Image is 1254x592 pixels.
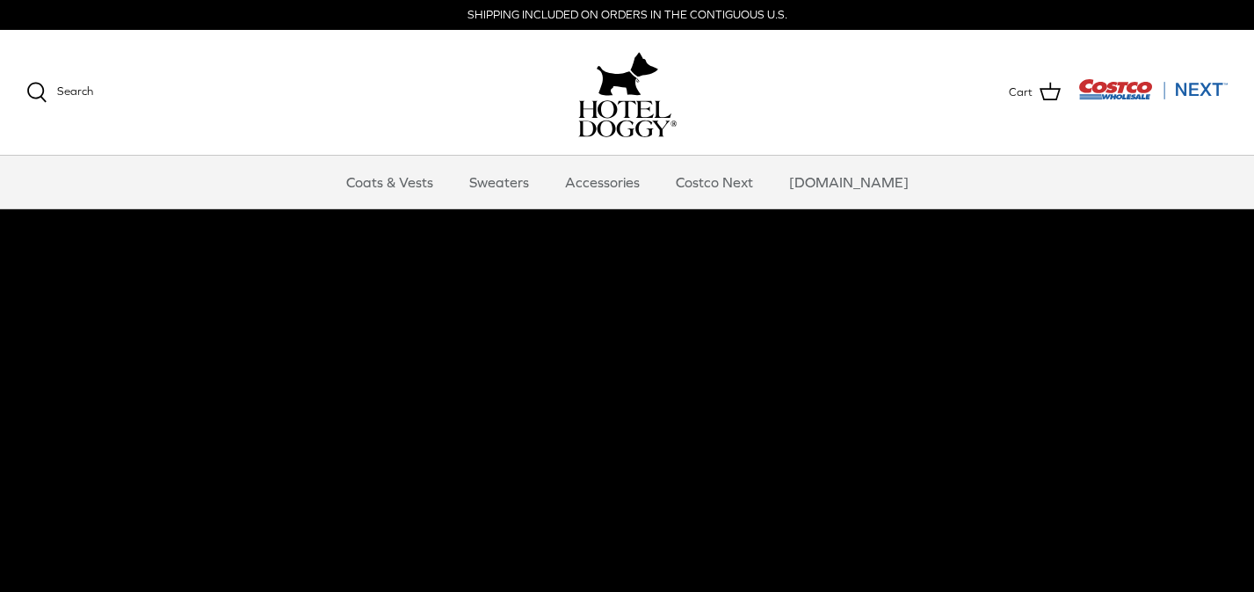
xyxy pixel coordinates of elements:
img: Costco Next [1078,78,1228,100]
a: Sweaters [453,156,545,208]
a: hoteldoggy.com hoteldoggycom [578,48,677,137]
span: Cart [1009,84,1033,102]
a: Costco Next [660,156,769,208]
a: [DOMAIN_NAME] [773,156,924,208]
a: Search [26,82,93,103]
img: hoteldoggy.com [597,48,658,100]
a: Visit Costco Next [1078,90,1228,103]
span: Search [57,84,93,98]
img: hoteldoggycom [578,100,677,137]
a: Coats & Vests [330,156,449,208]
a: Cart [1009,81,1061,104]
a: Accessories [549,156,656,208]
